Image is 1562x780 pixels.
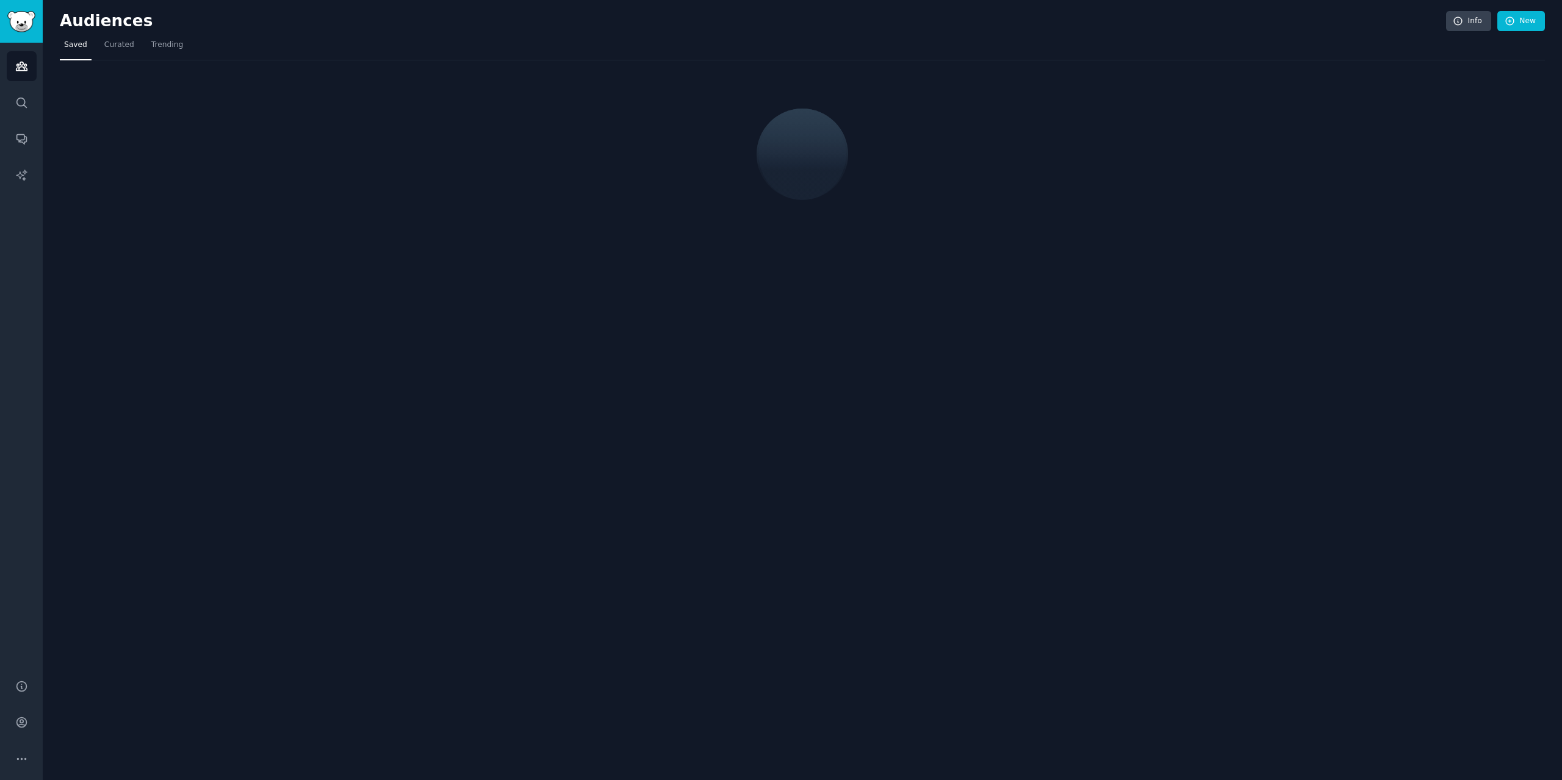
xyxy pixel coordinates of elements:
a: Curated [100,35,139,60]
h2: Audiences [60,12,1446,31]
img: GummySearch logo [7,11,35,32]
span: Saved [64,40,87,51]
span: Trending [151,40,183,51]
a: Saved [60,35,92,60]
a: New [1497,11,1545,32]
a: Trending [147,35,187,60]
span: Curated [104,40,134,51]
a: Info [1446,11,1491,32]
